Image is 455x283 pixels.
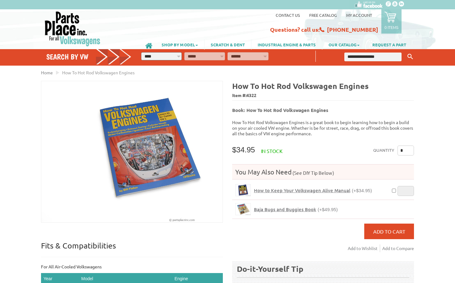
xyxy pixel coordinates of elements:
p: 0 items [384,25,398,30]
button: Add to Cart [364,224,414,239]
span: $34.95 [232,146,255,154]
p: For All Air-Cooled Volkswagens [41,263,223,270]
a: Baja Bugs and Buggies Book(+$49.95) [254,206,338,212]
span: (+$34.95) [352,188,372,193]
img: How To Hot Rod Volkswagen Engines [41,81,223,222]
span: Baja Bugs and Buggies Book [254,206,316,212]
span: 4322 [246,92,256,98]
a: Contact us [276,12,300,18]
a: 0 items [381,9,402,34]
img: Parts Place Inc! [44,11,101,47]
span: Add to Cart [373,228,405,234]
h4: Search by VW [46,52,131,61]
p: How To Hot Rod Volkswagen Engines is a great book to begin learning how to begin a build on your ... [232,119,414,136]
h4: You May Also Need [232,168,414,176]
label: Quantity [373,146,394,155]
a: OUR CATALOG [322,39,366,50]
b: Book: How To Hot Rod Volkswagen Engines [232,107,328,113]
img: How to Keep Your Volkswagen Alive Manual [236,184,250,196]
b: How To Hot Rod Volkswagen Engines [232,81,369,91]
span: (+$49.95) [318,207,338,212]
a: Add to Compare [382,244,414,252]
a: SHOP BY MODEL [155,39,204,50]
a: REQUEST A PART [366,39,412,50]
a: Home [41,70,53,75]
a: My Account [346,12,372,18]
a: How to Keep Your Volkswagen Alive Manual(+$34.95) [254,188,372,193]
p: Fits & Compatibilities [41,241,223,257]
span: How to Keep Your Volkswagen Alive Manual [254,187,350,193]
a: INDUSTRIAL ENGINE & PARTS [251,39,322,50]
span: (See DIY Tip Below) [292,170,334,176]
a: Free Catalog [309,12,337,18]
span: Item #: [232,91,414,100]
a: Baja Bugs and Buggies Book [235,203,251,215]
span: In stock [261,148,283,154]
img: Baja Bugs and Buggies Book [236,203,250,215]
a: SCRATCH & DENT [205,39,251,50]
span: How To Hot Rod Volkswagen Engines [62,70,135,75]
a: Add to Wishlist [348,244,380,252]
a: How to Keep Your Volkswagen Alive Manual [235,184,251,196]
button: Keyword Search [406,52,415,62]
b: Do-it-Yourself Tip [237,264,303,274]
